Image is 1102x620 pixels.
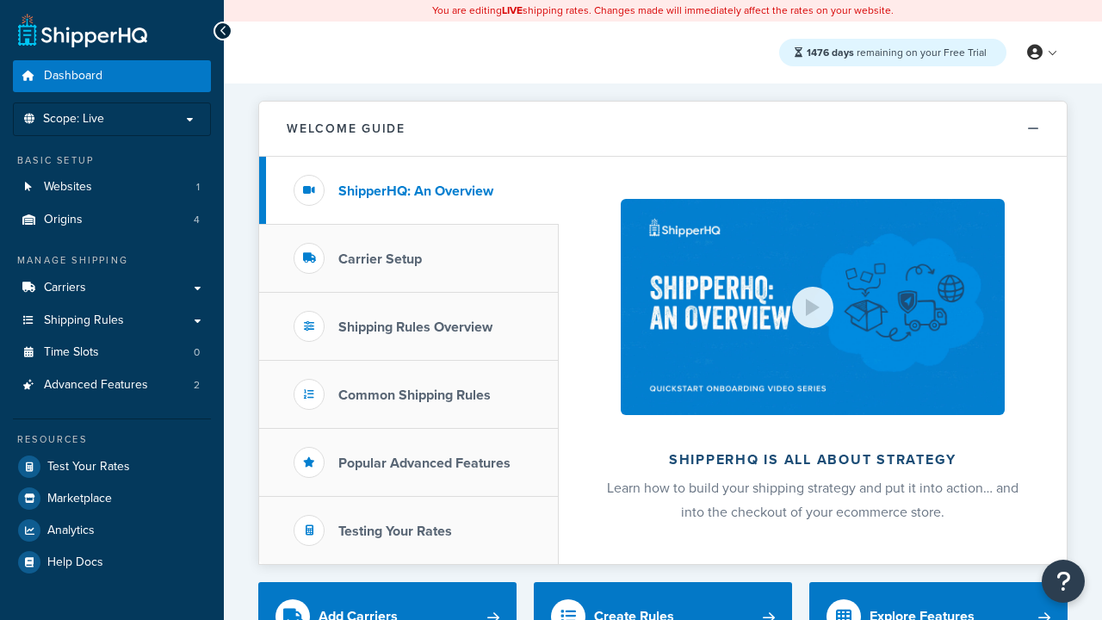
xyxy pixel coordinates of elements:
[196,180,200,195] span: 1
[607,478,1018,522] span: Learn how to build your shipping strategy and put it into action… and into the checkout of your e...
[259,102,1067,157] button: Welcome Guide
[13,171,211,203] li: Websites
[621,199,1005,415] img: ShipperHQ is all about strategy
[13,171,211,203] a: Websites1
[13,547,211,578] a: Help Docs
[338,456,511,471] h3: Popular Advanced Features
[13,153,211,168] div: Basic Setup
[13,272,211,304] a: Carriers
[807,45,987,60] span: remaining on your Free Trial
[287,122,406,135] h2: Welcome Guide
[13,204,211,236] a: Origins4
[44,345,99,360] span: Time Slots
[194,345,200,360] span: 0
[13,305,211,337] a: Shipping Rules
[13,369,211,401] a: Advanced Features2
[338,183,493,199] h3: ShipperHQ: An Overview
[44,378,148,393] span: Advanced Features
[47,555,103,570] span: Help Docs
[502,3,523,18] b: LIVE
[44,180,92,195] span: Websites
[47,524,95,538] span: Analytics
[338,251,422,267] h3: Carrier Setup
[194,213,200,227] span: 4
[44,281,86,295] span: Carriers
[194,378,200,393] span: 2
[13,483,211,514] a: Marketplace
[13,204,211,236] li: Origins
[13,432,211,447] div: Resources
[13,515,211,546] a: Analytics
[1042,560,1085,603] button: Open Resource Center
[13,369,211,401] li: Advanced Features
[44,69,102,84] span: Dashboard
[13,337,211,369] li: Time Slots
[47,492,112,506] span: Marketplace
[13,60,211,92] a: Dashboard
[43,112,104,127] span: Scope: Live
[13,337,211,369] a: Time Slots0
[44,213,83,227] span: Origins
[338,524,452,539] h3: Testing Your Rates
[13,451,211,482] a: Test Your Rates
[44,313,124,328] span: Shipping Rules
[338,319,492,335] h3: Shipping Rules Overview
[47,460,130,474] span: Test Your Rates
[604,452,1021,468] h2: ShipperHQ is all about strategy
[338,387,491,403] h3: Common Shipping Rules
[807,45,854,60] strong: 1476 days
[13,253,211,268] div: Manage Shipping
